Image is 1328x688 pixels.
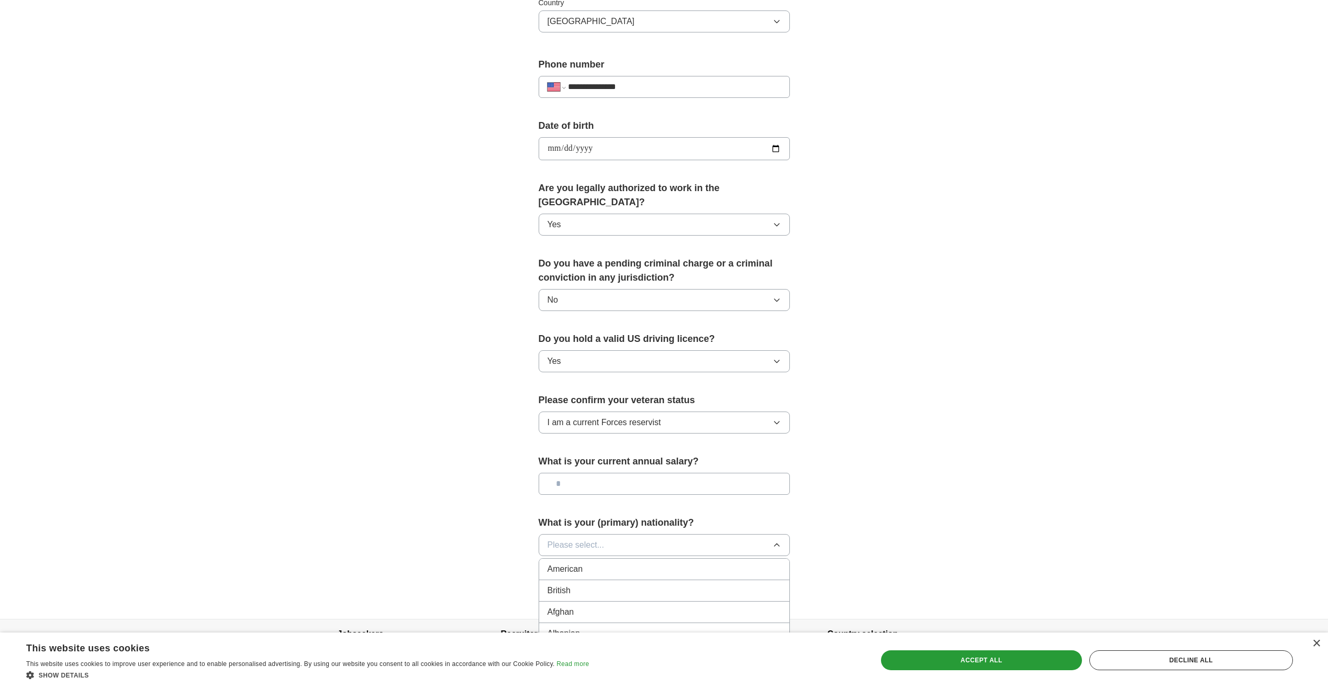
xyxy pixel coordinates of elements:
a: Read more, opens a new window [556,660,589,668]
label: Do you have a pending criminal charge or a criminal conviction in any jurisdiction? [539,257,790,285]
button: I am a current Forces reservist [539,412,790,434]
span: British [548,584,571,597]
div: Accept all [881,650,1082,670]
span: Afghan [548,606,574,618]
label: Do you hold a valid US driving licence? [539,332,790,346]
button: No [539,289,790,311]
div: This website uses cookies [26,639,563,654]
span: [GEOGRAPHIC_DATA] [548,15,635,28]
div: Show details [26,670,589,680]
label: What is your current annual salary? [539,454,790,469]
label: Phone number [539,58,790,72]
label: Are you legally authorized to work in the [GEOGRAPHIC_DATA]? [539,181,790,209]
div: Close [1312,640,1320,648]
span: Albanian [548,627,580,640]
span: Yes [548,355,561,368]
span: Show details [39,672,89,679]
span: No [548,294,558,306]
span: This website uses cookies to improve user experience and to enable personalised advertising. By u... [26,660,555,668]
span: American [548,563,583,575]
h4: Country selection [828,619,991,649]
label: Date of birth [539,119,790,133]
button: Yes [539,214,790,236]
span: I am a current Forces reservist [548,416,661,429]
label: Please confirm your veteran status [539,393,790,407]
span: Please select... [548,539,605,551]
div: Decline all [1089,650,1293,670]
button: [GEOGRAPHIC_DATA] [539,10,790,32]
button: Please select... [539,534,790,556]
label: What is your (primary) nationality? [539,516,790,530]
button: Yes [539,350,790,372]
span: Yes [548,218,561,231]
